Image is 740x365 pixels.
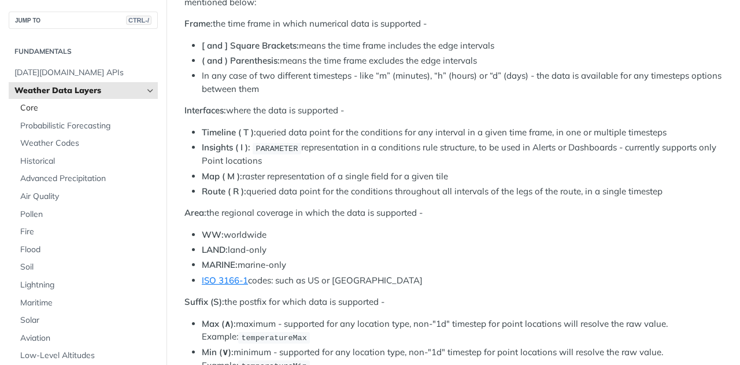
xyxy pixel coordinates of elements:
[202,69,722,95] li: In any case of two different timesteps - like “m” (minutes), “h” (hours) or “d” (days) - the data...
[20,226,155,238] span: Fire
[202,275,248,286] a: ISO 3166-1
[20,138,155,149] span: Weather Codes
[20,156,155,167] span: Historical
[9,82,158,99] a: Weather Data LayersHide subpages for Weather Data Layers
[14,206,158,223] a: Pollen
[202,55,280,66] strong: ( and ) Parenthesis:
[184,105,226,116] strong: Interfaces:
[14,312,158,329] a: Solar
[202,244,722,257] li: land-only
[20,261,155,273] span: Soil
[14,294,158,312] a: Maritime
[20,120,155,132] span: Probabilistic Forecasting
[184,17,722,31] p: the time frame in which numerical data is supported -
[202,126,722,139] li: queried data point for the conditions for any interval in a given time frame, in one or multiple ...
[184,296,224,307] strong: Suffix (S):
[14,135,158,152] a: Weather Codes
[184,296,722,309] p: the postfix for which data is supported -
[256,144,298,153] span: PARAMETER
[20,315,155,326] span: Solar
[202,127,256,138] strong: Timeline ( T ):
[14,67,155,79] span: [DATE][DOMAIN_NAME] APIs
[184,104,722,117] p: where the data is supported -
[202,40,299,51] strong: [ and ] Square Brackets:
[9,64,158,82] a: [DATE][DOMAIN_NAME] APIs
[202,228,722,242] li: worldwide
[20,191,155,202] span: Air Quality
[202,318,236,329] strong: Max (∧):
[14,347,158,364] a: Low-Level Altitudes
[14,85,143,97] span: Weather Data Layers
[184,207,722,220] p: the regional coverage in which the data is supported -
[202,39,722,53] li: means the time frame includes the edge intervals
[14,259,158,276] a: Soil
[20,350,155,362] span: Low-Level Altitudes
[202,259,722,272] li: marine-only
[202,186,246,197] strong: Route ( R ):
[20,244,155,256] span: Flood
[9,46,158,57] h2: Fundamentals
[14,241,158,259] a: Flood
[202,171,242,182] strong: Map ( M ):
[202,141,722,168] li: representation in a conditions rule structure, to be used in Alerts or Dashboards - currently sup...
[9,12,158,29] button: JUMP TOCTRL-/
[14,170,158,187] a: Advanced Precipitation
[14,99,158,117] a: Core
[202,229,224,240] strong: WW:
[20,297,155,309] span: Maritime
[241,333,306,342] span: temperatureMax
[202,346,234,357] strong: Min (∨):
[184,207,206,218] strong: Area:
[20,333,155,344] span: Aviation
[202,54,722,68] li: means the time frame excludes the edge intervals
[126,16,151,25] span: CTRL-/
[14,153,158,170] a: Historical
[14,223,158,241] a: Fire
[20,173,155,185] span: Advanced Precipitation
[14,188,158,205] a: Air Quality
[20,209,155,220] span: Pollen
[14,117,158,135] a: Probabilistic Forecasting
[14,276,158,294] a: Lightning
[20,279,155,291] span: Lightning
[20,102,155,114] span: Core
[202,142,250,153] strong: Insights ( I ):
[146,86,155,95] button: Hide subpages for Weather Data Layers
[14,330,158,347] a: Aviation
[202,259,238,270] strong: MARINE:
[202,274,722,287] li: codes: such as US or [GEOGRAPHIC_DATA]
[202,185,722,198] li: queried data point for the conditions throughout all intervals of the legs of the route, in a sin...
[202,244,228,255] strong: LAND:
[202,170,722,183] li: raster representation of a single field for a given tile
[184,18,213,29] strong: Frame:
[202,318,722,344] li: maximum - supported for any location type, non-"1d" timestep for point locations will resolve the...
